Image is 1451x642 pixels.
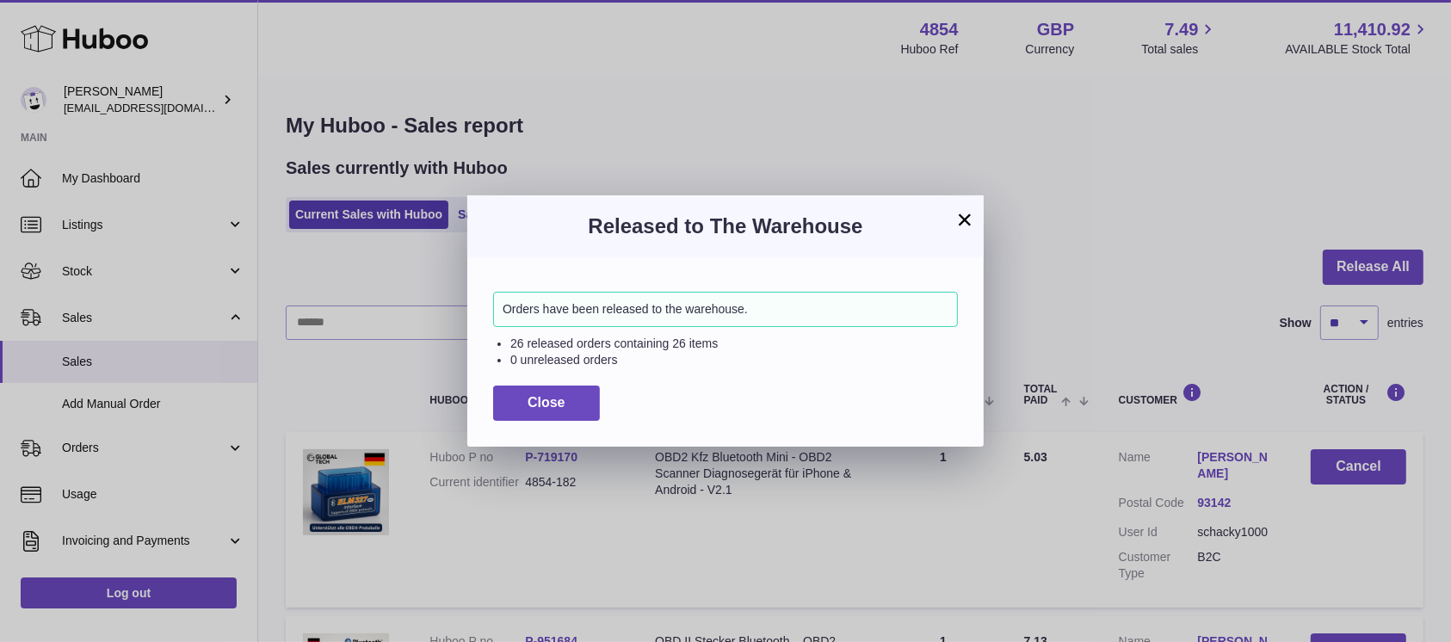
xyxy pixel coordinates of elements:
li: 0 unreleased orders [510,352,958,368]
span: Close [528,395,565,410]
div: Orders have been released to the warehouse. [493,292,958,327]
button: × [954,209,975,230]
h3: Released to The Warehouse [493,213,958,240]
button: Close [493,386,600,421]
li: 26 released orders containing 26 items [510,336,958,352]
